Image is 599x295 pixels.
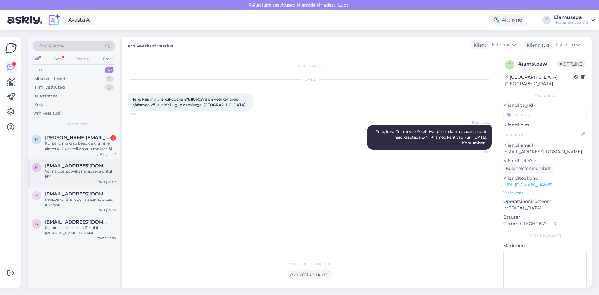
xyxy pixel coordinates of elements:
[553,15,588,20] div: Elamusspa
[466,120,490,125] span: Elamusspa
[110,135,116,141] div: 2
[45,140,116,152] div: Kui palju maksab beebide ujumine alates 4k? Kas teil on kuu makse või kordade [PERSON_NAME]?
[106,76,114,82] div: 1
[96,180,116,184] div: [DATE] 10:02
[34,84,65,91] div: Tiimi vestlused
[503,149,587,155] p: [EMAIL_ADDRESS][DOMAIN_NAME]
[509,62,511,67] span: j
[466,150,490,155] span: 11:12
[132,97,246,107] span: Tere, Kas minu isikukoodile 47811060278 on veel kehtivad pääsmed või ei ole? Lugupidamisega, [GEO...
[34,101,43,108] div: Kõik
[542,16,551,24] div: E
[63,15,96,25] a: Avasta AI
[97,152,116,156] div: [DATE] 10:52
[503,93,587,98] div: Kliendi info
[34,110,60,116] div: Arhiveeritud
[127,41,173,49] label: Arhiveeritud vestlus
[45,225,116,236] div: Mainin ka, et ei olnud 21+ alal [PERSON_NAME] tavaalal
[35,193,38,198] span: k
[503,122,587,128] p: Kliendi nimi
[45,163,110,169] span: marit159@gmail.com
[130,112,153,116] span: 8:28
[336,2,351,8] span: Luba
[492,42,511,48] span: Estonian
[97,236,116,241] div: [DATE] 15:30
[35,165,38,170] span: m
[503,175,587,182] p: Klienditeekond
[60,121,89,127] span: Uued vestlused
[503,243,587,249] p: Märkmed
[553,20,588,25] div: Mustamäe Spa OÜ
[503,110,587,119] input: Lisa tag
[505,74,574,87] div: [GEOGRAPHIC_DATA], [GEOGRAPHIC_DATA]
[376,129,488,145] span: Tere, Inna! Teil on veel 9 kehtivat p''set elamus spaase, saate neid kasutada E-N. P''smed kehtiv...
[504,131,579,138] input: Lisa nimi
[35,137,38,142] span: m
[288,270,332,279] div: Ava vestlus uuesti
[503,142,587,149] p: Kliendi email
[35,221,38,226] span: a
[45,191,110,197] span: kristjan.roi@gmail.com
[45,169,116,180] div: Võimalusel sooviks neljapäeva õhtul kl19
[128,76,492,82] div: [DATE]
[33,55,40,63] div: All
[5,42,17,54] img: Askly Logo
[102,55,115,63] div: Email
[518,60,557,68] div: # jamstoaw
[45,135,110,140] span: marilin.saluveer@gmail.com
[34,67,42,73] div: Uus
[489,14,527,26] div: Aktiivne
[105,84,114,91] div: 3
[128,63,492,69] div: Vestlus algas
[289,261,331,267] span: Vestlus on arhiveeritud
[471,42,486,48] div: Klient
[47,13,61,27] img: explore-ai
[34,93,57,99] div: AI Assistent
[503,164,553,173] div: Küsi telefoninumbrit
[45,197,116,208] div: перцовку “anti dog” в задних рядах шкафов
[52,55,63,63] div: Web
[503,233,587,239] div: [PERSON_NAME]
[556,42,575,48] span: Estonian
[39,43,64,49] span: Otsi kliente
[503,182,552,188] a: [URL][DOMAIN_NAME]
[524,42,551,48] div: Klienditugi
[553,15,595,25] a: ElamusspaMustamäe Spa OÜ
[75,55,90,63] div: Socials
[503,190,587,196] p: Vaata edasi ...
[96,208,116,213] div: [DATE] 22:25
[503,158,587,164] p: Kliendi telefon
[105,67,114,73] div: 4
[557,61,585,67] span: Offline
[503,198,587,205] p: Operatsioonisüsteem
[34,76,65,82] div: Minu vestlused
[503,205,587,211] p: [MEDICAL_DATA]
[503,102,587,109] p: Kliendi tag'id
[503,214,587,220] p: Brauser
[503,220,587,227] p: Chrome [TECHNICAL_ID]
[45,219,110,225] span: alpius.andreas@gmail.com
